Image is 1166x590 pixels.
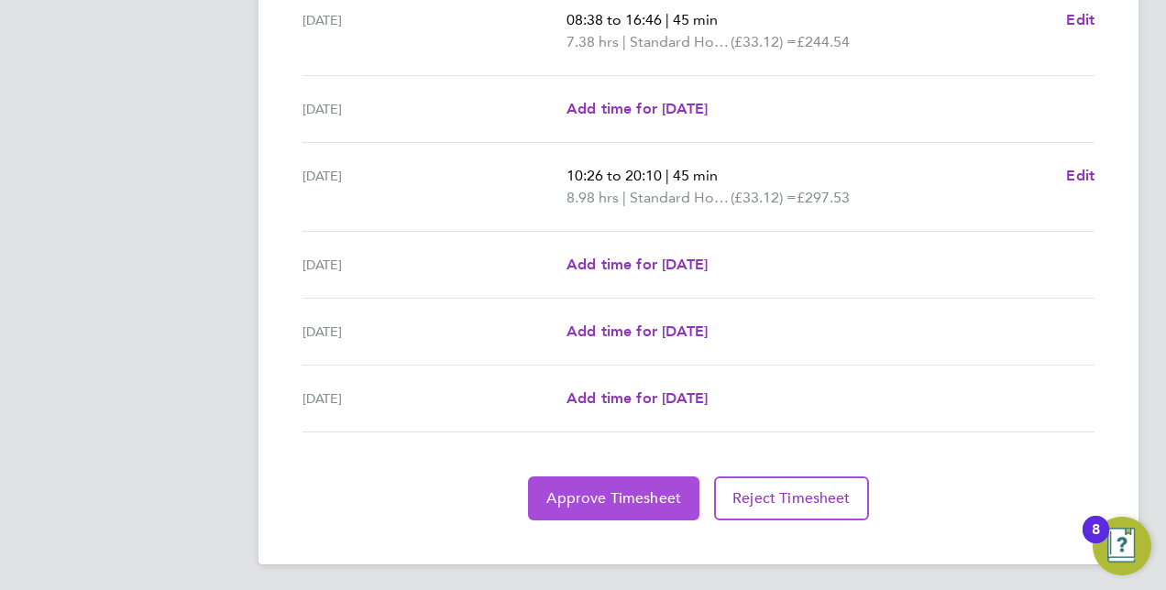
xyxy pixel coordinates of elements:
[630,31,731,53] span: Standard Hourly
[566,322,708,340] span: Add time for [DATE]
[731,189,797,206] span: (£33.12) =
[630,187,731,209] span: Standard Hourly
[665,11,669,28] span: |
[1066,11,1094,28] span: Edit
[528,476,699,520] button: Approve Timesheet
[566,167,662,184] span: 10:26 to 20:10
[673,167,718,184] span: 45 min
[665,167,669,184] span: |
[566,33,619,50] span: 7.38 hrs
[566,189,619,206] span: 8.98 hrs
[566,388,708,410] a: Add time for [DATE]
[1066,165,1094,187] a: Edit
[302,9,566,53] div: [DATE]
[566,321,708,343] a: Add time for [DATE]
[566,98,708,120] a: Add time for [DATE]
[1066,9,1094,31] a: Edit
[302,321,566,343] div: [DATE]
[731,33,797,50] span: (£33.12) =
[714,476,869,520] button: Reject Timesheet
[797,189,850,206] span: £297.53
[1093,517,1151,575] button: Open Resource Center, 8 new notifications
[1066,167,1094,184] span: Edit
[302,388,566,410] div: [DATE]
[566,100,708,117] span: Add time for [DATE]
[622,33,626,50] span: |
[302,165,566,209] div: [DATE]
[566,254,708,276] a: Add time for [DATE]
[546,489,681,508] span: Approve Timesheet
[566,11,662,28] span: 08:38 to 16:46
[673,11,718,28] span: 45 min
[566,256,708,273] span: Add time for [DATE]
[732,489,851,508] span: Reject Timesheet
[1092,530,1100,553] div: 8
[566,389,708,407] span: Add time for [DATE]
[797,33,850,50] span: £244.54
[302,254,566,276] div: [DATE]
[622,189,626,206] span: |
[302,98,566,120] div: [DATE]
